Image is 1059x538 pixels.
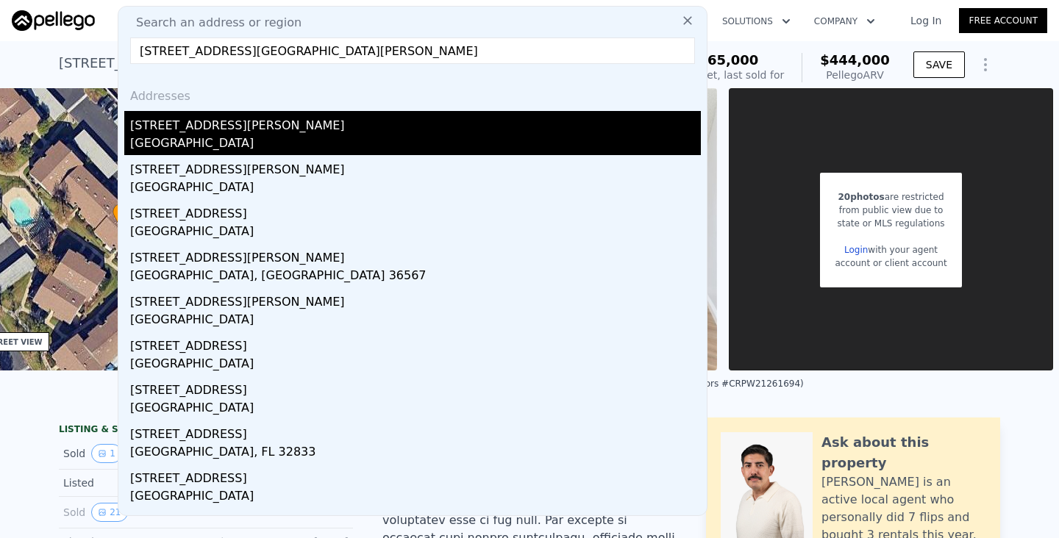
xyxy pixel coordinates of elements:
span: 20 photos [838,192,885,202]
div: [GEOGRAPHIC_DATA] [130,179,701,199]
a: Free Account [959,8,1047,33]
div: are restricted [835,190,946,204]
span: with your agent [868,245,938,255]
div: [GEOGRAPHIC_DATA] [130,311,701,331]
div: [STREET_ADDRESS][PERSON_NAME] [130,243,701,267]
span: $365,000 [689,52,759,68]
span: $444,000 [820,52,890,68]
div: [STREET_ADDRESS][PERSON_NAME] [130,287,701,311]
div: Addresses [124,76,701,111]
button: Show Options [971,50,1000,79]
div: Sold [63,444,194,463]
button: Solutions [710,8,802,35]
button: View historical data [91,444,122,463]
div: [STREET_ADDRESS] [130,508,701,531]
img: Pellego [12,10,95,31]
div: [STREET_ADDRESS] [130,376,701,399]
div: [GEOGRAPHIC_DATA] [130,399,701,420]
div: [STREET_ADDRESS][PERSON_NAME] [130,155,701,179]
a: Log In [893,13,959,28]
div: [STREET_ADDRESS] [130,420,701,443]
a: Login [844,245,868,255]
div: [GEOGRAPHIC_DATA] [130,134,701,155]
div: from public view due to [835,204,946,217]
div: account or client account [835,257,946,270]
span: Search an address or region [124,14,302,32]
div: [GEOGRAPHIC_DATA], FL 32833 [130,443,701,464]
div: [STREET_ADDRESS] [130,199,701,223]
button: Company [802,8,887,35]
div: LISTING & SALE HISTORY [59,423,353,438]
div: Ask about this property [821,432,985,473]
div: [STREET_ADDRESS] [130,331,701,355]
input: Enter an address, city, region, neighborhood or zip code [130,37,695,64]
div: [GEOGRAPHIC_DATA] [130,487,701,508]
div: Listed [63,476,194,490]
span: • [113,206,127,219]
div: [GEOGRAPHIC_DATA] [130,223,701,243]
button: SAVE [913,51,965,78]
div: Pellego ARV [820,68,890,82]
div: • [113,204,127,229]
div: Sold [63,503,194,522]
div: [STREET_ADDRESS][PERSON_NAME] [130,111,701,134]
div: Off Market, last sold for [663,68,784,82]
div: [GEOGRAPHIC_DATA], [GEOGRAPHIC_DATA] 36567 [130,267,701,287]
div: [STREET_ADDRESS] , [GEOGRAPHIC_DATA] , CA 92630 [59,53,411,73]
div: [STREET_ADDRESS] [130,464,701,487]
div: state or MLS regulations [835,217,946,230]
div: [GEOGRAPHIC_DATA] [130,355,701,376]
button: View historical data [91,503,127,522]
